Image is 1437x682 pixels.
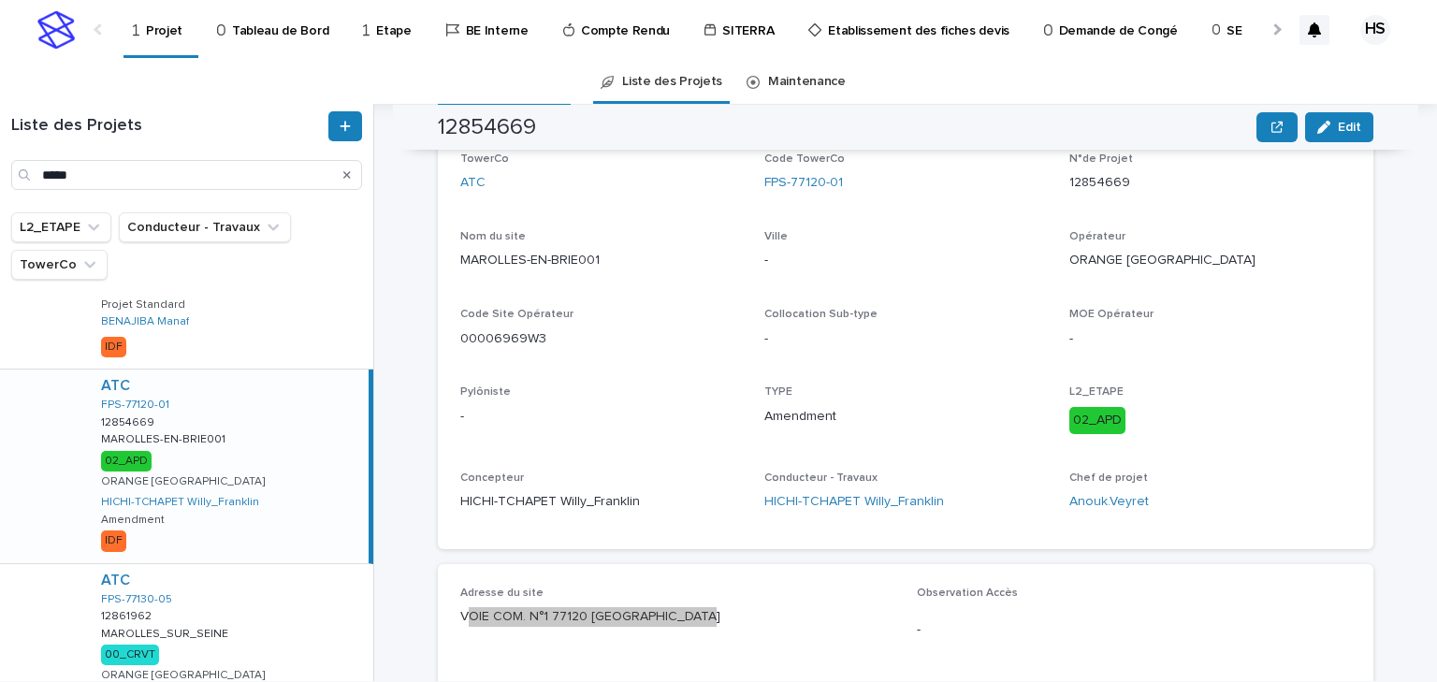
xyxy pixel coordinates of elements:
div: HS [1360,15,1390,45]
span: Ville [764,231,788,242]
span: Code Site Opérateur [460,309,573,320]
div: IDF [101,337,126,357]
span: Chef de projet [1069,472,1148,484]
span: Edit [1338,121,1361,134]
span: L2_ETAPE [1069,386,1124,398]
p: - [764,251,1046,270]
span: TYPE [764,386,792,398]
a: FPS-77120-01 [764,173,843,193]
p: - [917,620,1351,640]
span: Code TowerCo [764,153,845,165]
a: Liste des Projets [622,60,722,104]
p: - [1069,329,1351,349]
a: HICHI-TCHAPET Willy_Franklin [101,496,259,509]
p: ORANGE [GEOGRAPHIC_DATA] [1069,251,1351,270]
a: Anouk.Veyret [1069,492,1149,512]
div: 02_APD [1069,407,1125,434]
input: Search [11,160,362,190]
p: Amendment [764,407,1046,427]
span: MOE Opérateur [1069,309,1154,320]
a: FPS-77120-01 [101,399,169,412]
button: Conducteur - Travaux [119,212,291,242]
p: 00006969W3 [460,329,742,349]
span: TowerCo [460,153,509,165]
h1: Liste des Projets [11,116,325,137]
a: ATC [101,377,130,395]
p: 12854669 [101,413,158,429]
p: 12861962 [101,606,155,623]
div: 02_APD [101,451,152,472]
p: ORANGE [GEOGRAPHIC_DATA] [101,669,265,682]
p: ORANGE [GEOGRAPHIC_DATA] [101,475,265,488]
button: L2_ETAPE [11,212,111,242]
span: Concepteur [460,472,524,484]
span: Conducteur - Travaux [764,472,878,484]
p: Projet Standard [101,298,185,312]
a: FPS-77130-05 [101,593,172,606]
p: MAROLLES-EN-BRIE001 [101,429,229,446]
span: Nom du site [460,231,526,242]
p: 12854669 [1069,173,1351,193]
a: HICHI-TCHAPET Willy_Franklin [764,492,944,512]
span: N°de Projet [1069,153,1133,165]
div: 00_CRVT [101,645,159,665]
a: ATC [101,572,130,589]
h2: 12854669 [438,114,536,141]
p: HICHI-TCHAPET Willy_Franklin [460,492,742,512]
a: ATC [460,173,486,193]
div: IDF [101,530,126,551]
button: Edit [1305,112,1373,142]
span: Opérateur [1069,231,1125,242]
p: - [764,329,1046,349]
p: Amendment [101,514,165,527]
span: Adresse du site [460,588,544,599]
button: TowerCo [11,250,108,280]
span: Observation Accès [917,588,1018,599]
p: MAROLLES-EN-BRIE001 [460,251,742,270]
span: Pylôniste [460,386,511,398]
span: Collocation Sub-type [764,309,878,320]
img: stacker-logo-s-only.png [37,11,75,49]
p: MAROLLES_SUR_SEINE [101,624,232,641]
p: - [460,407,742,427]
a: Maintenance [768,60,846,104]
a: BENAJIBA Manaf [101,315,189,328]
p: VOIE COM. N°1 77120 [GEOGRAPHIC_DATA] [460,607,894,627]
